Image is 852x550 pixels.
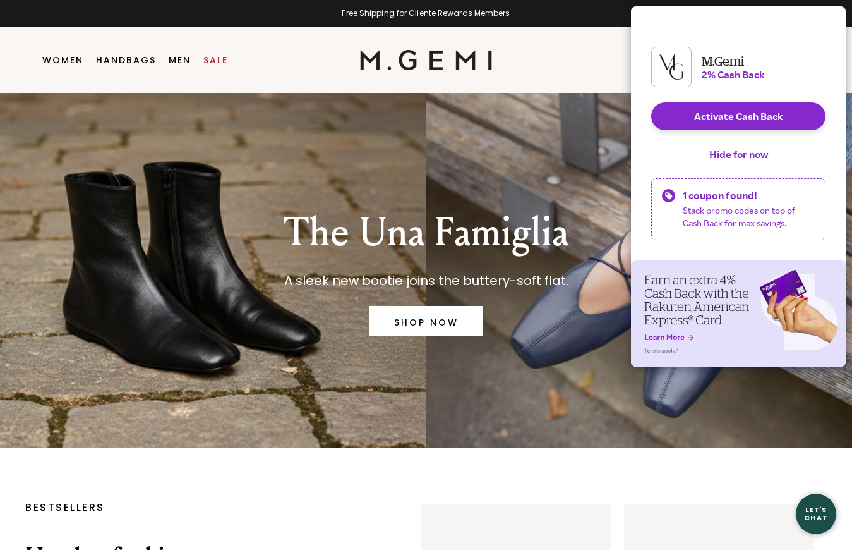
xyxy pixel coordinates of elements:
a: Handbags [96,55,156,65]
a: Women [42,55,83,65]
p: BESTSELLERS [25,504,383,511]
p: The Una Famiglia [284,210,568,255]
img: M.Gemi [360,50,492,70]
div: Let's Chat [796,506,836,522]
a: Sale [203,55,228,65]
a: SHOP NOW [369,306,483,336]
p: A sleek new bootie joins the buttery-soft flat. [284,271,568,291]
a: Men [169,55,191,65]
